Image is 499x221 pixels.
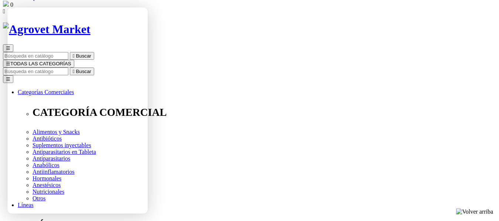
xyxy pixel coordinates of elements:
[6,45,10,51] span: ☰
[3,75,13,83] button: ☰
[3,60,74,68] button: ☰TODAS LAS CATEGORÍAS
[33,106,496,118] p: CATEGORÍA COMERCIAL
[3,23,90,36] img: Agrovet Market
[3,68,68,75] input: Buscar
[3,8,5,14] i: 
[6,61,10,66] span: ☰
[3,44,13,52] button: ☰
[3,52,68,60] input: Buscar
[10,1,13,8] span: 0
[3,1,9,7] img: shopping-bag.svg
[7,7,148,214] iframe: Brevo live chat
[456,208,493,215] img: Volver arriba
